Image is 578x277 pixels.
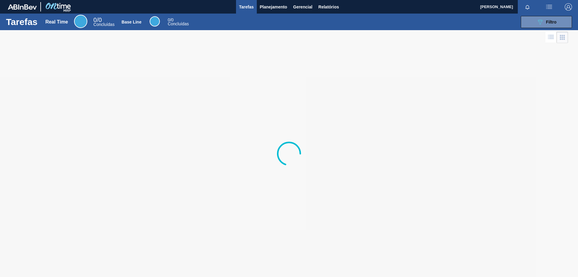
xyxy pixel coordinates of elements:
div: Base Line [168,18,189,26]
span: Planejamento [260,3,287,11]
img: userActions [545,3,553,11]
span: Filtro [546,20,557,24]
span: Concluídas [168,21,189,26]
img: Logout [565,3,572,11]
span: / 0 [168,17,173,22]
div: Base Line [150,16,160,27]
span: / 0 [93,17,102,23]
span: Tarefas [239,3,254,11]
span: 0 [168,17,170,22]
span: Relatórios [319,3,339,11]
img: TNhmsLtSVTkK8tSr43FrP2fwEKptu5GPRR3wAAAABJRU5ErkJggg== [8,4,37,10]
div: Base Line [122,20,141,24]
div: Real Time [45,19,68,25]
span: 0 [93,17,97,23]
div: Real Time [74,15,87,28]
span: Concluídas [93,22,114,27]
button: Notificações [518,3,537,11]
span: Gerencial [293,3,312,11]
div: Real Time [93,17,114,27]
button: Filtro [521,16,572,28]
h1: Tarefas [6,18,38,25]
